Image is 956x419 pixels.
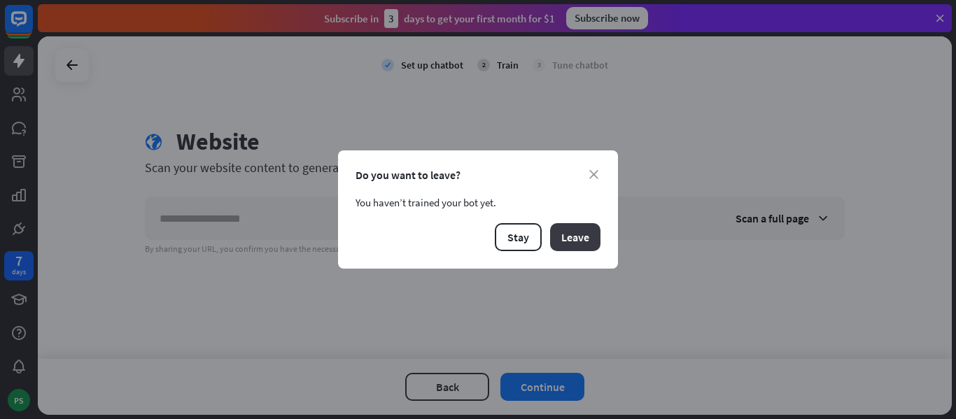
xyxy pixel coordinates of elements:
[11,6,53,48] button: Open LiveChat chat widget
[356,168,600,182] div: Do you want to leave?
[589,170,598,179] i: close
[495,223,542,251] button: Stay
[356,196,600,209] div: You haven’t trained your bot yet.
[550,223,600,251] button: Leave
